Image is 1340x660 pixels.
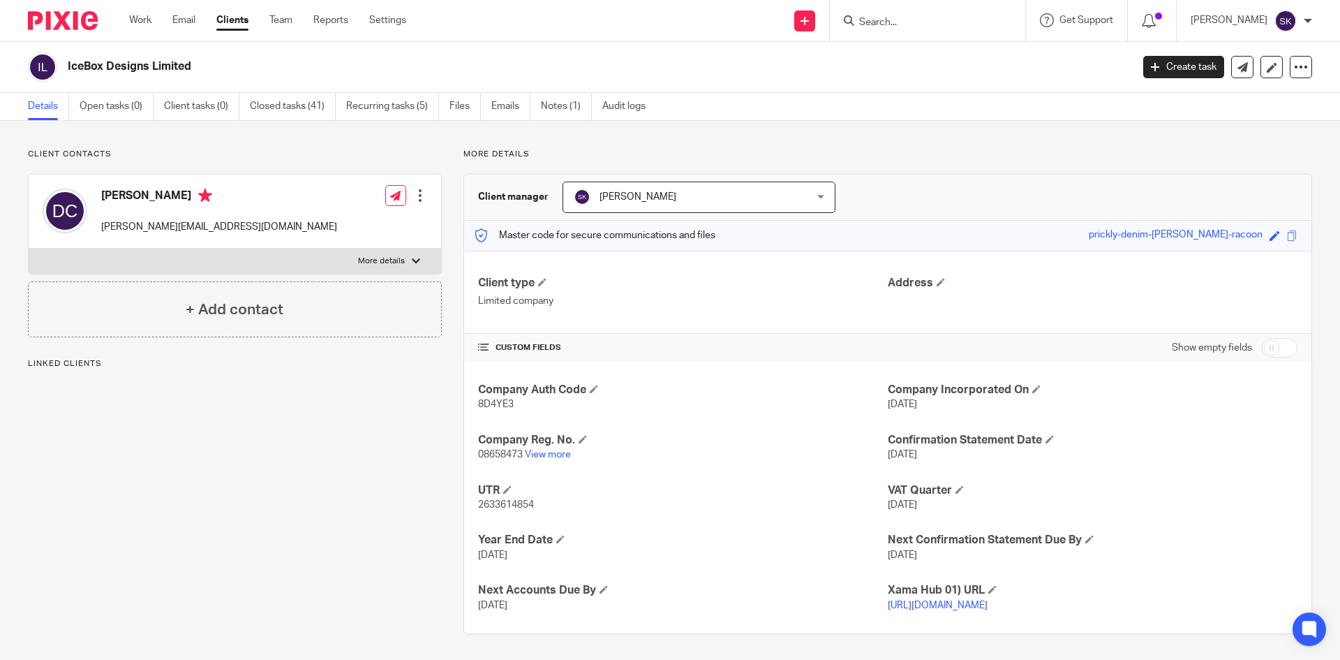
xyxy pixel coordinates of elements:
input: Search [858,17,983,29]
h4: Client type [478,276,888,291]
a: Open tasks (0) [80,93,154,120]
p: More details [358,256,405,267]
span: 2633614854 [478,500,534,510]
h4: Company Reg. No. [478,433,888,448]
a: Emails [491,93,530,120]
a: Closed tasks (41) [250,93,336,120]
a: Audit logs [602,93,656,120]
span: 8D4YE3 [478,399,514,409]
div: prickly-denim-[PERSON_NAME]-racoon [1089,228,1263,244]
span: [DATE] [888,450,917,460]
a: Team [269,13,292,27]
h2: IceBox Designs Limited [68,59,911,74]
a: Notes (1) [541,93,592,120]
h4: UTR [478,483,888,498]
img: svg%3E [28,52,57,82]
span: 08658473 [478,450,523,460]
a: Recurring tasks (5) [346,93,439,120]
span: [DATE] [888,500,917,510]
h4: Address [888,276,1297,291]
img: svg%3E [1274,10,1297,32]
a: Client tasks (0) [164,93,239,120]
span: Get Support [1059,15,1113,25]
label: Show empty fields [1172,341,1252,355]
p: More details [463,149,1312,160]
h4: Xama Hub 01) URL [888,583,1297,598]
h4: Company Auth Code [478,383,888,397]
p: [PERSON_NAME][EMAIL_ADDRESS][DOMAIN_NAME] [101,220,337,234]
h4: [PERSON_NAME] [101,189,337,206]
a: View more [525,450,571,460]
h3: Client manager [478,190,549,204]
h4: Year End Date [478,533,888,548]
a: Files [449,93,481,120]
img: svg%3E [574,189,590,205]
h4: CUSTOM FIELDS [478,342,888,353]
p: Linked clients [28,358,442,369]
img: Pixie [28,11,98,30]
a: Clients [216,13,248,27]
span: [DATE] [478,601,507,610]
h4: Next Confirmation Statement Due By [888,533,1297,548]
h4: VAT Quarter [888,483,1297,498]
span: [DATE] [888,399,917,409]
i: Primary [198,189,212,203]
a: Work [129,13,151,27]
span: [DATE] [888,550,917,560]
a: Email [172,13,195,27]
h4: Next Accounts Due By [478,583,888,598]
a: Settings [369,13,406,27]
p: Limited company [478,294,888,308]
h4: Confirmation Statement Date [888,433,1297,448]
p: [PERSON_NAME] [1191,13,1267,27]
a: [URL][DOMAIN_NAME] [888,601,988,610]
a: Create task [1143,56,1224,78]
p: Master code for secure communications and files [475,228,715,242]
a: Details [28,93,69,120]
h4: Company Incorporated On [888,383,1297,397]
span: [DATE] [478,550,507,560]
img: svg%3E [43,189,87,233]
span: [PERSON_NAME] [600,192,676,202]
p: Client contacts [28,149,442,160]
h4: + Add contact [186,299,283,321]
a: Reports [313,13,348,27]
